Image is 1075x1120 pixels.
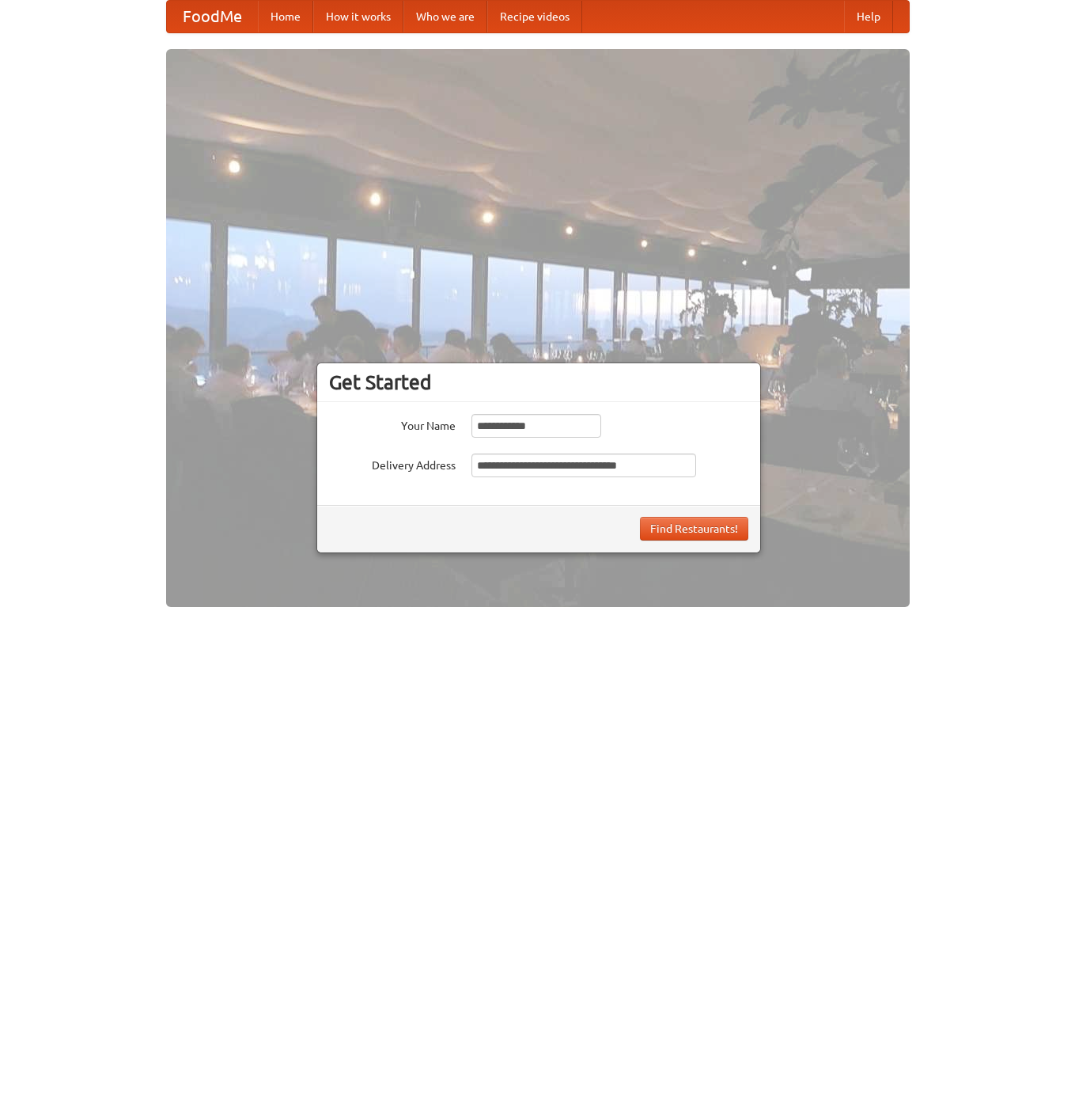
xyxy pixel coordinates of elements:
label: Delivery Address [329,454,456,473]
label: Your Name [329,414,456,434]
a: Recipe videos [487,1,582,32]
a: FoodMe [167,1,258,32]
a: Who we are [403,1,487,32]
a: Home [258,1,313,32]
h3: Get Started [329,370,748,394]
button: Find Restaurants! [640,517,748,541]
a: Help [844,1,893,32]
a: How it works [313,1,403,32]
